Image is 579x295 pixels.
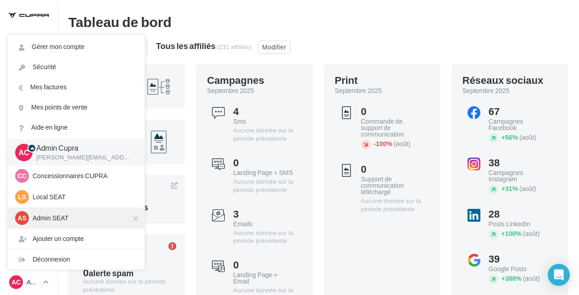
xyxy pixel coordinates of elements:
a: Mes points de vente [8,97,145,117]
div: 67 [489,106,549,116]
span: (août) [519,185,536,192]
span: 31% [501,185,518,192]
a: Aide en ligne [8,117,145,137]
span: septembre 2025 [207,86,254,95]
div: 3 [233,209,294,219]
p: [PERSON_NAME][EMAIL_ADDRESS][PERSON_NAME][DOMAIN_NAME] [36,153,130,162]
div: Aucune donnée sur la période précédente [233,126,294,143]
span: septembre 2025 [462,86,510,95]
div: 38 [489,158,549,168]
p: Admin SEAT [33,213,134,223]
span: + [501,185,505,192]
span: 388% [501,274,522,282]
div: Landing Page + Email [233,272,294,284]
div: Posts LinkedIn [489,221,549,227]
span: (août) [523,229,540,237]
div: Campagnes Facebook [489,118,549,131]
span: AS [17,213,26,223]
a: AC Admin Cupra [7,273,50,291]
div: Open Intercom Messenger [548,264,570,286]
div: Déconnexion [8,249,145,269]
div: 39 [489,254,557,264]
div: 0 [361,106,422,116]
div: Emails [233,221,294,227]
span: AC [18,147,29,158]
p: Concessionnaires CUPRA [33,171,134,180]
span: (août) [519,133,536,141]
div: 4 [233,106,294,116]
p: Admin Cupra [36,143,130,153]
div: 0 [83,268,170,278]
span: 100% [501,229,522,237]
div: Réseaux sociaux [462,75,543,85]
button: Notifications [7,34,50,54]
p: Local SEAT [33,192,134,202]
div: Aucune donnée sur la période précédente [361,197,429,213]
button: Modifier [258,41,290,54]
div: Google Posts [489,266,557,272]
div: Sms [233,118,294,125]
span: + [501,229,505,237]
span: + [501,133,505,141]
span: AC [11,278,21,287]
div: Campagnes [207,75,264,85]
span: 56% [501,133,518,141]
div: Print [335,75,358,85]
div: Landing Page + SMS [233,169,294,176]
span: LS [18,192,26,202]
div: Campagnes Instagram [489,169,549,182]
a: Sécurité [8,57,145,77]
p: Admin Cupra [27,278,39,287]
div: 0 [233,260,294,270]
span: (août) [394,140,411,147]
div: alerte spam [89,269,134,277]
span: (août) [523,274,540,282]
div: Commande de support de communication [361,118,422,137]
div: Aucune donnée sur la période précédente [233,229,294,246]
a: Gérer mon compte [8,37,145,57]
a: Mes factures [8,77,145,97]
div: 0 [361,164,429,174]
div: 28 [489,209,549,219]
div: (231 affiliés) [217,43,251,50]
span: CC [17,171,27,180]
div: Tous les affiliés [156,42,216,50]
span: - [374,140,376,147]
span: + [501,274,505,282]
div: Ajouter un compte [8,229,145,249]
div: 0 [233,158,294,168]
div: Support de communication téléchargé [361,176,429,195]
div: Tableau de bord [68,15,568,28]
span: 100% [374,140,392,147]
div: Aucune donnée sur la période précédente [83,278,170,294]
span: septembre 2025 [335,86,382,95]
div: Aucune donnée sur la période précédente [233,178,294,194]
